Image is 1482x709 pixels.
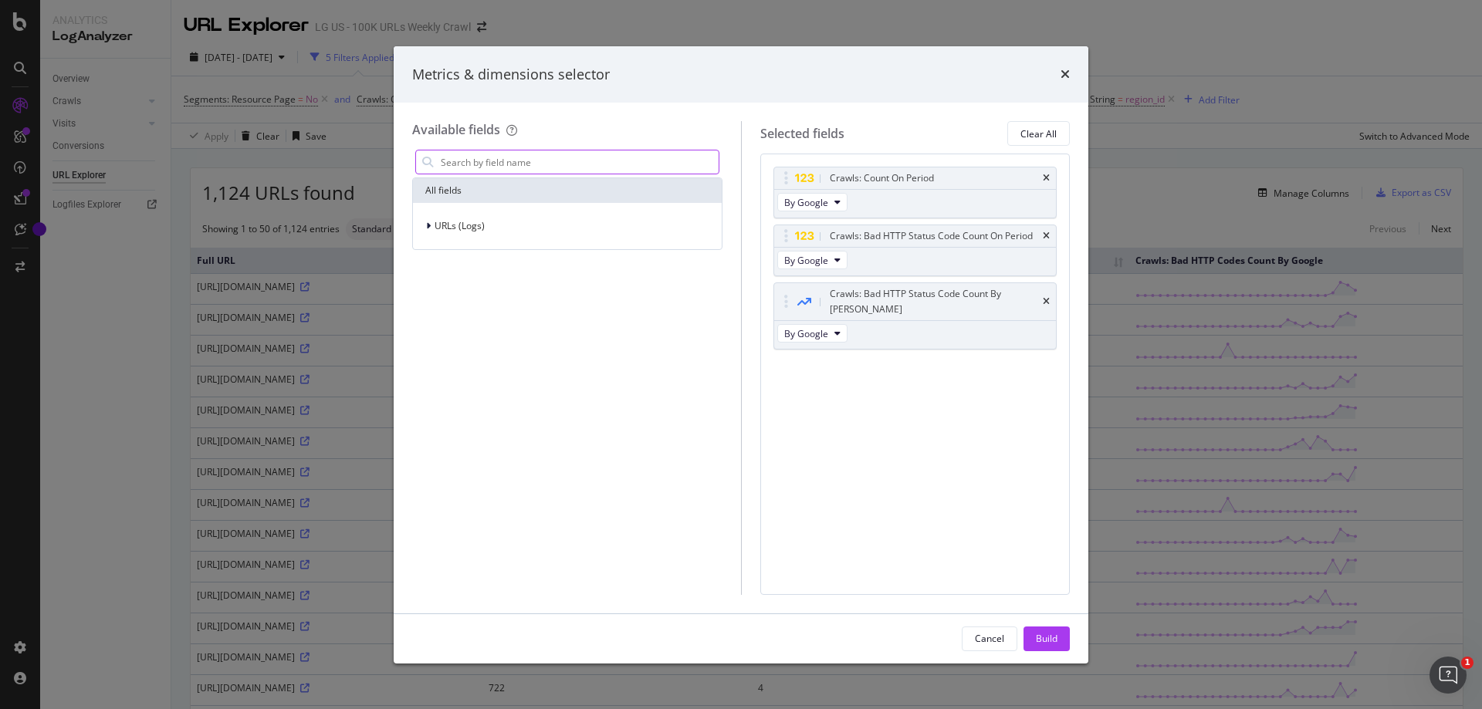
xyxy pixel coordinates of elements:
[1461,657,1474,669] span: 1
[1024,626,1070,651] button: Build
[830,286,1040,317] div: Crawls: Bad HTTP Status Code Count By [PERSON_NAME]
[394,46,1088,663] div: modal
[1043,297,1050,306] div: times
[1061,65,1070,85] div: times
[439,150,719,174] input: Search by field name
[830,170,934,186] div: Crawls: Count On Period
[1043,174,1050,183] div: times
[784,196,828,209] span: By Google
[784,327,828,340] span: By Google
[784,254,828,267] span: By Google
[1007,121,1070,146] button: Clear All
[435,219,485,232] span: URLs (Logs)
[1036,632,1057,645] div: Build
[760,125,844,143] div: Selected fields
[412,121,500,138] div: Available fields
[1043,231,1050,241] div: times
[412,65,610,85] div: Metrics & dimensions selector
[830,228,1033,244] div: Crawls: Bad HTTP Status Code Count On Period
[413,178,722,203] div: All fields
[773,167,1057,218] div: Crawls: Count On PeriodtimesBy Google
[962,626,1017,651] button: Cancel
[773,225,1057,276] div: Crawls: Bad HTTP Status Code Count On PeriodtimesBy Google
[1020,127,1057,140] div: Clear All
[777,251,848,269] button: By Google
[1430,657,1467,694] iframe: Intercom live chat
[777,324,848,343] button: By Google
[975,632,1004,645] div: Cancel
[777,193,848,211] button: By Google
[773,282,1057,349] div: Crawls: Bad HTTP Status Code Count By [PERSON_NAME]timesBy Google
